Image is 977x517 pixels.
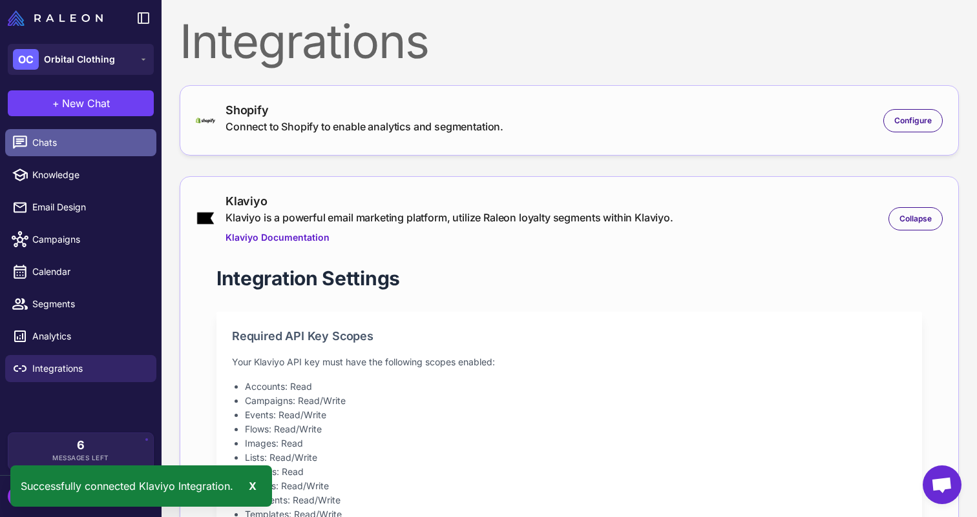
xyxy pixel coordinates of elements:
h2: Required API Key Scopes [232,327,907,345]
span: Segments [32,297,146,311]
button: +New Chat [8,90,154,116]
img: Raleon Logo [8,10,103,26]
div: Connect to Shopify to enable analytics and segmentation. [226,119,503,134]
li: Events: Read/Write [245,408,907,422]
div: H [8,486,34,507]
a: Email Design [5,194,156,221]
p: Your Klaviyo API key must have the following scopes enabled: [232,355,907,369]
a: Knowledge [5,161,156,188]
span: Email Design [32,200,146,214]
li: Flows: Read/Write [245,422,907,436]
a: Campaigns [5,226,156,253]
span: + [52,96,59,111]
li: Accounts: Read [245,380,907,394]
div: X [244,476,262,496]
span: Campaigns [32,232,146,247]
h1: Integration Settings [216,265,400,291]
a: Calendar [5,258,156,285]
li: Segments: Read/Write [245,493,907,507]
a: Analytics [5,323,156,350]
span: Chats [32,136,146,150]
div: OC [13,49,39,70]
span: Analytics [32,329,146,343]
a: Integrations [5,355,156,382]
div: Klaviyo [226,192,673,210]
li: Profiles: Read/Write [245,479,907,493]
div: Klaviyo is a powerful email marketing platform, utilize Raleon loyalty segments within Klaviyo. [226,210,673,225]
span: Integrations [32,361,146,376]
span: 6 [77,440,85,451]
div: Shopify [226,101,503,119]
li: Images: Read [245,436,907,451]
li: Lists: Read/Write [245,451,907,465]
a: Segments [5,290,156,318]
span: Knowledge [32,168,146,182]
div: Integrations [180,18,959,65]
img: klaviyo.png [196,211,215,225]
li: Metrics: Read [245,465,907,479]
span: Collapse [899,213,932,225]
li: Campaigns: Read/Write [245,394,907,408]
img: shopify-logo-primary-logo-456baa801ee66a0a435671082365958316831c9960c480451dd0330bcdae304f.svg [196,117,215,123]
span: Messages Left [52,453,109,463]
span: Orbital Clothing [44,52,115,66]
button: OCOrbital Clothing [8,44,154,75]
span: Calendar [32,265,146,279]
span: New Chat [62,96,110,111]
a: Open chat [923,465,961,504]
a: Chats [5,129,156,156]
a: Klaviyo Documentation [226,230,673,245]
span: Configure [894,115,932,127]
div: Successfully connected Klaviyo Integration. [10,465,272,507]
